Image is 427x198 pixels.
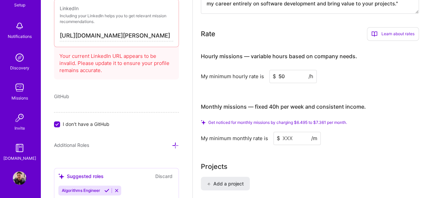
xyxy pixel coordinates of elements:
a: User Avatar [11,171,28,185]
div: Projects [201,161,228,171]
i: Accept [104,188,109,193]
span: Add a project [207,180,244,187]
img: discovery [13,51,26,64]
span: Algorithms Engineer [62,188,100,193]
i: Check [201,120,206,125]
div: Missions [11,94,28,102]
input: XXX [269,70,317,83]
i: Reject [114,188,119,193]
input: XXX [273,132,321,145]
div: Suggested roles [58,173,104,180]
span: Get noticed for monthly missions by charging $6.495 to $7.361 per month. [208,120,347,125]
div: Invite [15,125,25,132]
div: Discovery [10,64,29,71]
span: I don't have a GitHub [63,120,109,128]
img: teamwork [13,81,26,94]
p: Including your LinkedIn helps you to get relevant mission recommendations. [60,13,173,25]
button: Add a project [201,177,250,190]
i: icon SuggestedTeams [58,173,64,179]
img: guide book [13,141,26,155]
span: LinkedIn [60,5,79,11]
img: bell [13,19,26,33]
img: User Avatar [13,171,26,185]
i: icon BookOpen [371,31,377,37]
span: $ [273,73,276,80]
span: /h [309,73,313,80]
div: Notifications [8,33,32,40]
div: [DOMAIN_NAME] [3,155,36,162]
h4: Hourly missions — variable hours based on company needs. [201,53,357,60]
span: /m [311,135,317,142]
div: My minimum monthly rate is [201,135,268,142]
div: Learn about rates [367,27,419,41]
div: Rate [201,29,215,39]
span: $ [277,135,280,142]
span: Additional Roles [54,142,89,148]
div: Your current LinkedIn URL appears to be invalid. Please update it to ensure your profile remains ... [54,44,179,79]
div: Setup [14,1,25,8]
span: GitHub [54,93,69,99]
button: Discard [153,172,175,180]
h4: Monthly missions — fixed 40h per week and consistent income. [201,104,366,110]
div: My minimum hourly rate is [201,73,264,80]
img: Invite [13,111,26,125]
i: icon PlusBlack [207,182,211,186]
